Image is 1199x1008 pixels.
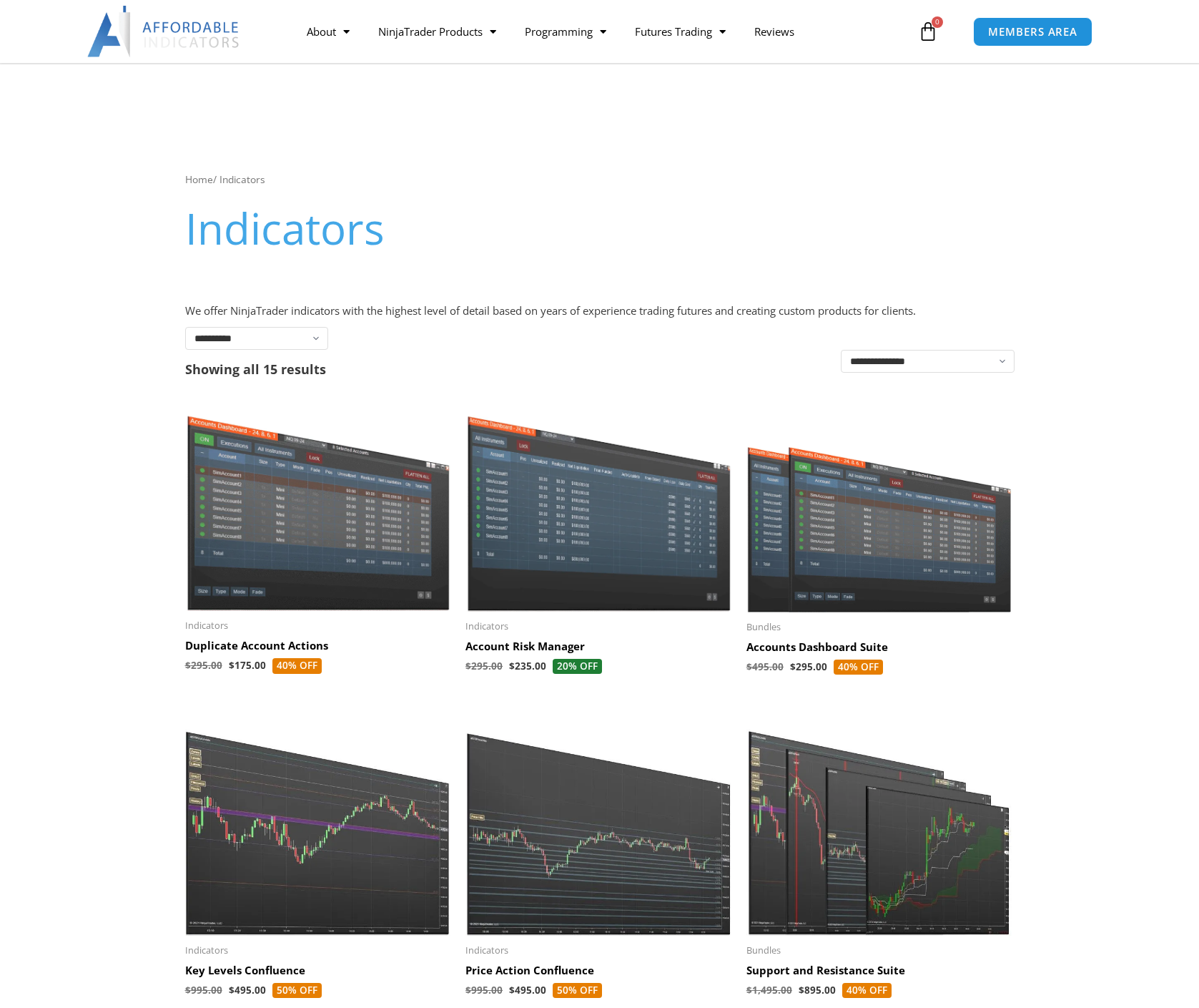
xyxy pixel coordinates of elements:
[465,964,732,983] a: Price Action Confluence
[185,706,452,935] img: Key Levels 1
[509,660,546,672] bdi: 235.00
[185,172,213,186] a: Home
[272,983,322,999] span: 50% OFF
[87,6,241,57] img: LogoAI | Affordable Indicators – NinjaTrader
[185,301,1015,321] p: We offer NinjaTrader indicators with the highest level of detail based on years of experience tra...
[746,964,1013,983] a: Support and Resistance Suite
[465,944,732,956] span: Indicators
[465,984,471,997] span: $
[229,984,235,997] span: $
[509,660,515,672] span: $
[746,964,1013,978] h2: Support and Resistance Suite
[553,983,602,999] span: 50% OFF
[185,399,452,611] img: Duplicate Account Actions
[897,11,959,52] a: 0
[185,659,222,672] bdi: 295.00
[229,984,266,997] bdi: 495.00
[185,659,191,672] span: $
[229,659,235,672] span: $
[740,15,809,48] a: Reviews
[465,640,732,659] a: Account Risk Manager
[185,964,452,983] a: Key Levels Confluence
[790,660,827,673] bdi: 295.00
[746,944,1013,956] span: Bundles
[185,620,452,632] span: Indicators
[746,660,752,673] span: $
[465,706,732,935] img: Price Action Confluence 2
[465,660,503,672] bdi: 295.00
[185,198,1015,258] h1: Indicators
[553,659,602,675] span: 20% OFF
[185,639,452,658] a: Duplicate Account Actions
[185,363,326,376] p: Showing all 15 results
[509,984,515,997] span: $
[465,640,732,654] h2: Account Risk Manager
[842,983,892,999] span: 40% OFF
[746,984,752,997] span: $
[185,984,222,997] bdi: 995.00
[185,639,452,653] h2: Duplicate Account Actions
[834,660,883,675] span: 40% OFF
[465,660,471,672] span: $
[185,170,1015,189] nav: Breadcrumb
[932,16,943,28] span: 0
[229,659,266,672] bdi: 175.00
[746,984,792,997] bdi: 1,495.00
[799,984,804,997] span: $
[746,640,1013,655] h2: Accounts Dashboard Suite
[465,399,732,612] img: Account Risk Manager
[988,26,1077,37] span: MEMBERS AREA
[185,944,452,956] span: Indicators
[841,350,1015,373] select: Shop order
[799,984,836,997] bdi: 895.00
[746,706,1013,935] img: Support and Resistance Suite 1
[746,621,1013,633] span: Bundles
[364,15,510,48] a: NinjaTrader Products
[185,964,452,978] h2: Key Levels Confluence
[465,964,732,978] h2: Price Action Confluence
[465,620,732,632] span: Indicators
[510,15,621,48] a: Programming
[465,984,503,997] bdi: 995.00
[973,17,1092,47] a: MEMBERS AREA
[272,658,322,674] span: 40% OFF
[185,984,191,997] span: $
[746,640,1013,660] a: Accounts Dashboard Suite
[746,660,784,673] bdi: 495.00
[746,399,1013,612] img: Accounts Dashboard Suite
[790,660,796,673] span: $
[292,15,364,48] a: About
[509,984,546,997] bdi: 495.00
[621,15,740,48] a: Futures Trading
[292,15,914,48] nav: Menu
